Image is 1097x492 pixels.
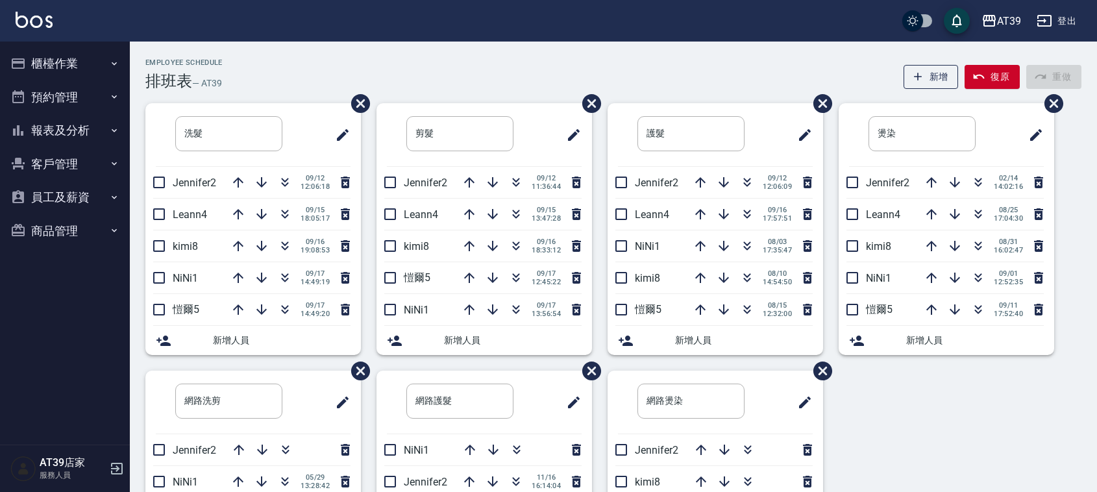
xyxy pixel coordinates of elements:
button: 登出 [1031,9,1081,33]
input: 排版標題 [175,384,282,419]
span: 11/16 [532,473,561,482]
span: 11:36:44 [532,182,561,191]
span: 愷爾5 [866,303,893,315]
span: 刪除班表 [1035,84,1065,123]
span: kimi8 [404,240,429,252]
span: 刪除班表 [804,352,834,390]
input: 排版標題 [175,116,282,151]
span: 17:52:40 [994,310,1023,318]
span: Leann4 [404,208,438,221]
span: 19:08:53 [301,246,330,254]
span: NiNi1 [866,272,891,284]
span: 09/16 [301,238,330,246]
h2: Employee Schedule [145,58,223,67]
span: 09/01 [994,269,1023,278]
span: 12:06:18 [301,182,330,191]
span: Jennifer2 [404,177,447,189]
span: 09/12 [763,174,792,182]
input: 排版標題 [869,116,976,151]
div: 新增人員 [145,326,361,355]
input: 排版標題 [406,384,513,419]
input: 排版標題 [637,116,745,151]
img: Person [10,456,36,482]
span: 09/11 [994,301,1023,310]
span: 12:45:22 [532,278,561,286]
span: 14:49:19 [301,278,330,286]
span: 16:02:47 [994,246,1023,254]
span: 刪除班表 [341,352,372,390]
span: 愷爾5 [404,271,430,284]
span: 修改班表的標題 [558,387,582,418]
span: 09/17 [301,301,330,310]
button: save [944,8,970,34]
span: 08/10 [763,269,792,278]
span: 02/14 [994,174,1023,182]
span: 新增人員 [213,334,351,347]
span: Jennifer2 [866,177,909,189]
span: kimi8 [635,272,660,284]
span: 13:56:54 [532,310,561,318]
h3: 排班表 [145,72,192,90]
span: 刪除班表 [341,84,372,123]
span: 修改班表的標題 [789,387,813,418]
span: 08/31 [994,238,1023,246]
span: 18:05:17 [301,214,330,223]
span: NiNi1 [404,444,429,456]
span: 09/17 [532,301,561,310]
span: NiNi1 [635,240,660,252]
input: 排版標題 [406,116,513,151]
span: 修改班表的標題 [558,119,582,151]
span: 18:33:12 [532,246,561,254]
span: NiNi1 [404,304,429,316]
span: 17:35:47 [763,246,792,254]
span: 05/29 [301,473,330,482]
span: 16:14:04 [532,482,561,490]
img: Logo [16,12,53,28]
button: 預約管理 [5,80,125,114]
span: Jennifer2 [635,177,678,189]
span: 13:28:42 [301,482,330,490]
span: 09/15 [532,206,561,214]
span: 09/16 [763,206,792,214]
div: 新增人員 [608,326,823,355]
div: AT39 [997,13,1021,29]
span: 08/25 [994,206,1023,214]
span: 09/17 [301,269,330,278]
span: 17:04:30 [994,214,1023,223]
h5: AT39店家 [40,456,106,469]
span: 09/17 [532,269,561,278]
span: 新增人員 [675,334,813,347]
div: 新增人員 [376,326,592,355]
span: Leann4 [866,208,900,221]
span: Leann4 [173,208,207,221]
span: 愷爾5 [635,303,661,315]
span: 08/03 [763,238,792,246]
span: 09/15 [301,206,330,214]
span: 14:02:16 [994,182,1023,191]
h6: — AT39 [192,77,222,90]
span: 新增人員 [906,334,1044,347]
button: AT39 [976,8,1026,34]
span: 修改班表的標題 [327,387,351,418]
span: 14:54:50 [763,278,792,286]
span: kimi8 [866,240,891,252]
input: 排版標題 [637,384,745,419]
span: 09/12 [301,174,330,182]
span: 刪除班表 [573,352,603,390]
span: 刪除班表 [804,84,834,123]
span: 14:49:20 [301,310,330,318]
button: 櫃檯作業 [5,47,125,80]
p: 服務人員 [40,469,106,481]
span: 08/15 [763,301,792,310]
button: 報表及分析 [5,114,125,147]
span: 新增人員 [444,334,582,347]
span: Jennifer2 [404,476,447,488]
span: 09/12 [532,174,561,182]
span: 修改班表的標題 [327,119,351,151]
span: Jennifer2 [173,444,216,456]
button: 復原 [965,65,1020,89]
span: 12:06:09 [763,182,792,191]
span: 09/16 [532,238,561,246]
span: 13:47:28 [532,214,561,223]
button: 新增 [904,65,959,89]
